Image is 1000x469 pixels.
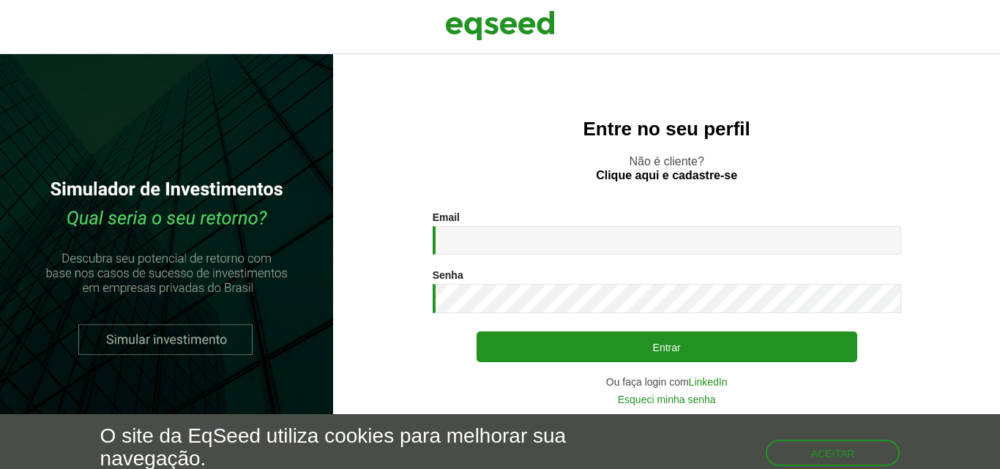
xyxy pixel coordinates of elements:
[477,331,857,362] button: Entrar
[433,212,460,222] label: Email
[362,154,971,182] p: Não é cliente?
[689,377,728,387] a: LinkedIn
[596,170,737,181] a: Clique aqui e cadastre-se
[433,377,901,387] div: Ou faça login com
[362,119,971,140] h2: Entre no seu perfil
[445,7,555,44] img: EqSeed Logo
[618,394,716,405] a: Esqueci minha senha
[766,440,900,466] button: Aceitar
[433,270,463,280] label: Senha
